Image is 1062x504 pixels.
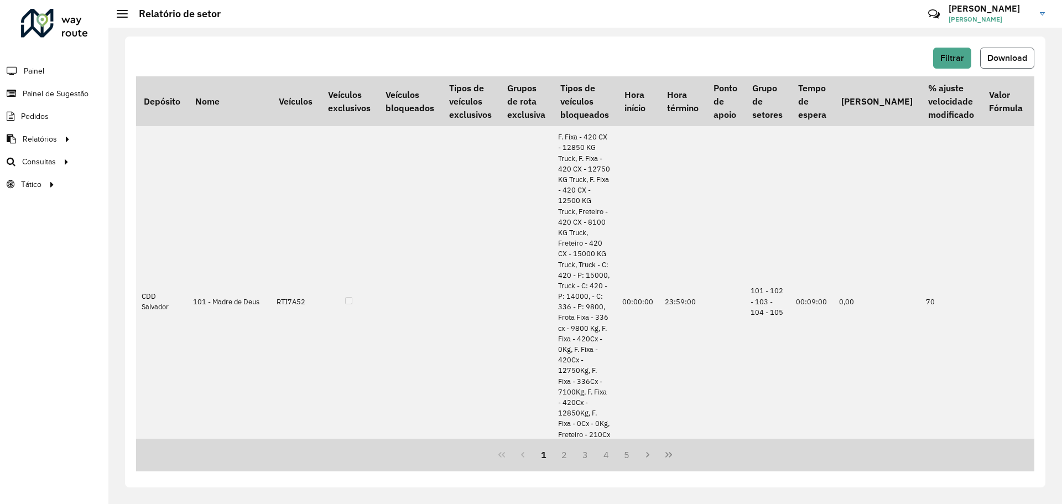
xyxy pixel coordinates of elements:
span: Consultas [22,156,56,168]
th: Tipos de veículos exclusivos [442,76,499,126]
th: Valor Fórmula [981,76,1030,126]
td: 23:59:00 [659,126,706,477]
span: Filtrar [940,53,964,63]
span: [PERSON_NAME] [949,14,1032,24]
button: 5 [617,444,638,465]
th: Tempo de espera [790,76,834,126]
span: Pedidos [21,111,49,122]
th: Veículos [271,76,320,126]
a: Contato Rápido [922,2,946,26]
h3: [PERSON_NAME] [949,3,1032,14]
th: Veículos exclusivos [320,76,378,126]
button: Download [980,48,1034,69]
td: 101 - 102 - 103 - 104 - 105 [745,126,790,477]
button: Last Page [658,444,679,465]
th: Grupo de setores [745,76,790,126]
span: Tático [21,179,41,190]
th: Tipos de veículos bloqueados [553,76,616,126]
button: 3 [575,444,596,465]
td: 00:09:00 [790,126,834,477]
th: [PERSON_NAME] [834,76,920,126]
td: RTI7A52 [271,126,320,477]
td: 00:00:00 [617,126,659,477]
th: Hora término [659,76,706,126]
th: % ajuste velocidade modificado [920,76,981,126]
button: Filtrar [933,48,971,69]
button: 2 [554,444,575,465]
h2: Relatório de setor [128,8,221,20]
td: 101 - Madre de Deus [188,126,271,477]
th: Veículos bloqueados [378,76,441,126]
th: Grupos de rota exclusiva [499,76,553,126]
th: Hora início [617,76,659,126]
span: Download [987,53,1027,63]
td: 0,00 [834,126,920,477]
button: Next Page [637,444,658,465]
td: 70 [920,126,981,477]
button: 1 [533,444,554,465]
span: Painel de Sugestão [23,88,88,100]
span: Relatórios [23,133,57,145]
th: Nome [188,76,271,126]
span: Painel [24,65,44,77]
th: Ponto de apoio [706,76,745,126]
td: CDD Salvador [136,126,188,477]
th: Depósito [136,76,188,126]
td: F. Fixa - 420 CX - 12850 KG Truck, F. Fixa - 420 CX - 12750 KG Truck, F. Fixa - 420 CX - 12500 KG... [553,126,616,477]
button: 4 [596,444,617,465]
